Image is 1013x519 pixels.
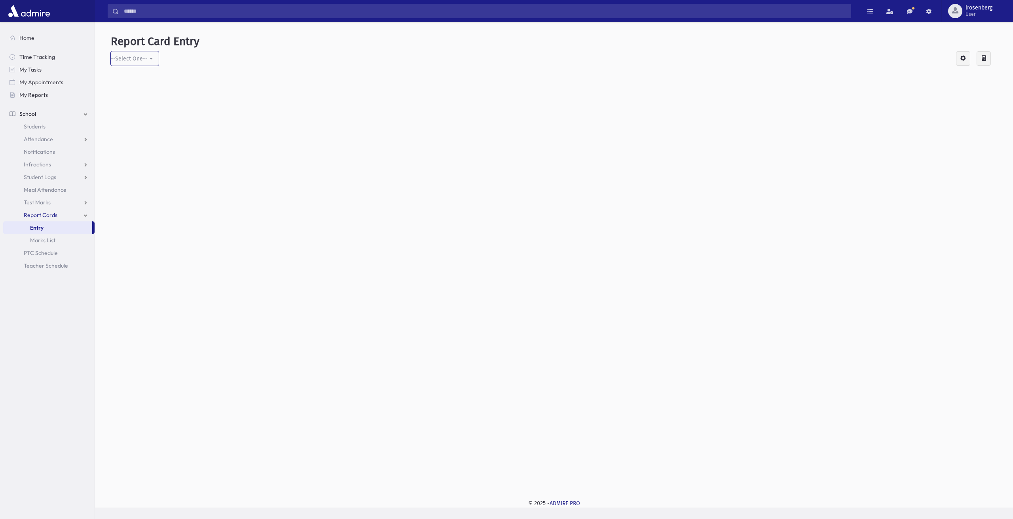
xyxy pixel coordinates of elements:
[30,224,44,231] span: Entry
[966,5,992,11] span: lrosenberg
[111,35,997,48] h5: Report Card Entry
[19,34,34,42] span: Home
[3,209,95,221] a: Report Cards
[24,174,56,181] span: Student Logs
[19,53,55,60] span: Time Tracking
[3,76,95,89] a: My Appointments
[977,51,991,66] div: Calculate Averages
[19,66,42,73] span: My Tasks
[24,262,68,269] span: Teacher Schedule
[111,55,148,63] div: --Select One--
[966,11,992,17] span: User
[3,133,95,145] a: Attendance
[3,247,95,259] a: PTC Schedule
[24,199,51,206] span: Test Marks
[19,91,48,98] span: My Reports
[3,171,95,183] a: Student Logs
[24,186,66,193] span: Meal Attendance
[24,249,58,257] span: PTC Schedule
[30,237,55,244] span: Marks List
[24,148,55,155] span: Notifications
[19,110,36,117] span: School
[3,63,95,76] a: My Tasks
[3,259,95,272] a: Teacher Schedule
[19,79,63,86] span: My Appointments
[3,183,95,196] a: Meal Attendance
[24,136,53,143] span: Attendance
[3,221,92,234] a: Entry
[24,161,51,168] span: Infractions
[3,32,95,44] a: Home
[3,51,95,63] a: Time Tracking
[3,89,95,101] a: My Reports
[119,4,851,18] input: Search
[24,123,46,130] span: Students
[6,3,52,19] img: AdmirePro
[550,500,580,507] a: ADMIRE PRO
[3,145,95,158] a: Notifications
[956,51,970,66] div: Configure
[3,158,95,171] a: Infractions
[111,51,159,66] button: --Select One--
[3,196,95,209] a: Test Marks
[3,234,95,247] a: Marks List
[3,108,95,120] a: School
[108,499,1000,508] div: © 2025 -
[3,120,95,133] a: Students
[24,211,57,219] span: Report Cards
